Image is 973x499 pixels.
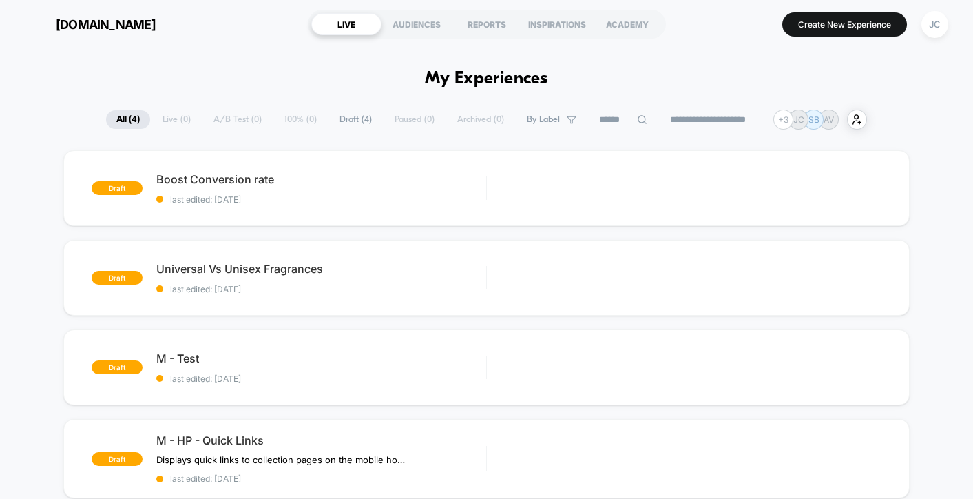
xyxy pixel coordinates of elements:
span: draft [92,271,143,285]
span: last edited: [DATE] [156,194,486,205]
p: JC [793,114,804,125]
div: AUDIENCES [381,13,452,35]
span: [DOMAIN_NAME] [56,17,156,32]
span: last edited: [DATE] [156,374,486,384]
button: Create New Experience [782,12,907,37]
div: + 3 [773,110,793,130]
button: JC [917,10,952,39]
h1: My Experiences [425,69,548,89]
span: Universal Vs Unisex Fragrances [156,262,486,276]
div: LIVE [311,13,381,35]
div: INSPIRATIONS [522,13,592,35]
span: All ( 4 ) [106,110,150,129]
div: REPORTS [452,13,522,35]
span: Displays quick links to collection pages on the mobile homepage. [156,454,412,465]
div: ACADEMY [592,13,662,35]
span: last edited: [DATE] [156,473,486,484]
span: draft [92,181,143,195]
p: AV [824,114,834,125]
span: Draft ( 4 ) [329,110,382,129]
span: M - HP - Quick Links [156,434,486,447]
p: SB [808,114,819,125]
span: draft [92,452,143,466]
span: last edited: [DATE] [156,284,486,294]
span: M - Test [156,352,486,365]
div: JC [921,11,948,38]
span: draft [92,360,143,374]
button: [DOMAIN_NAME] [21,13,160,35]
span: By Label [527,114,560,125]
span: Boost Conversion rate [156,172,486,186]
